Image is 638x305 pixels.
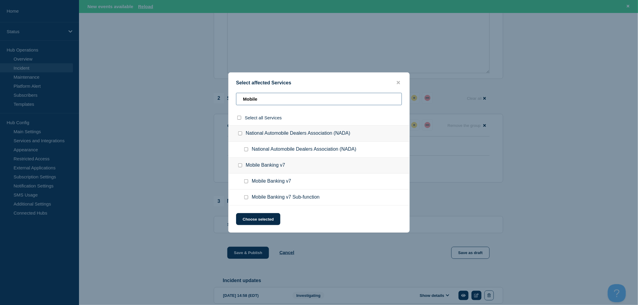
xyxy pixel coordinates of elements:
[236,213,280,225] button: Choose selected
[229,158,409,174] div: Mobile Banking v7
[238,163,242,167] input: Mobile Banking v7 checkbox
[252,194,320,200] span: Mobile Banking v7 Sub-function
[395,80,402,86] button: close button
[244,195,248,199] input: Mobile Banking v7 Sub-function checkbox
[245,115,282,120] span: Select all Services
[238,131,242,135] input: National Automobile Dealers Association (NADA) checkbox
[252,146,356,152] span: National Automobile Dealers Association (NADA)
[237,116,241,120] input: select all checkbox
[244,147,248,151] input: National Automobile Dealers Association (NADA) checkbox
[244,179,248,183] input: Mobile Banking v7 checkbox
[236,93,402,105] input: Search
[252,178,291,184] span: Mobile Banking v7
[229,125,409,142] div: National Automobile Dealers Association (NADA)
[229,80,409,86] div: Select affected Services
